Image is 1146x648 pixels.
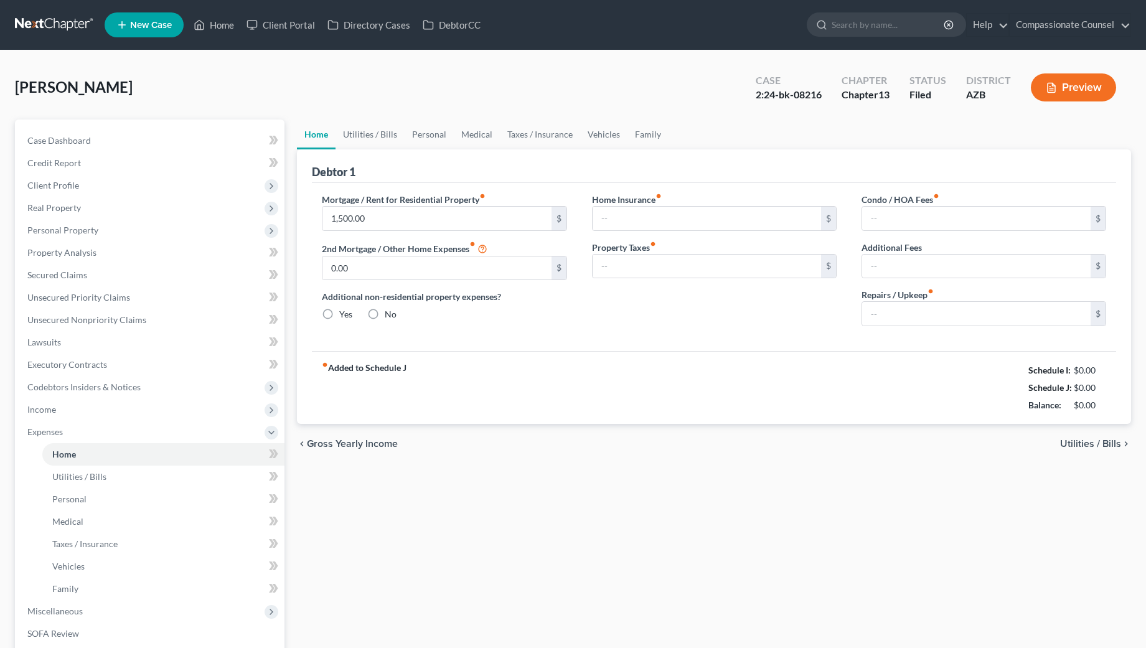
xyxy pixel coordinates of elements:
[339,308,352,321] label: Yes
[27,359,107,370] span: Executory Contracts
[307,439,398,449] span: Gross Yearly Income
[1031,73,1116,101] button: Preview
[17,286,284,309] a: Unsecured Priority Claims
[17,622,284,645] a: SOFA Review
[27,225,98,235] span: Personal Property
[580,120,627,149] a: Vehicles
[862,207,1091,230] input: --
[17,129,284,152] a: Case Dashboard
[1091,302,1106,326] div: $
[322,241,487,256] label: 2nd Mortgage / Other Home Expenses
[1091,207,1106,230] div: $
[27,180,79,190] span: Client Profile
[1028,365,1071,375] strong: Schedule I:
[1028,400,1061,410] strong: Balance:
[821,255,836,278] div: $
[862,255,1091,278] input: --
[52,561,85,571] span: Vehicles
[454,120,500,149] a: Medical
[27,157,81,168] span: Credit Report
[405,120,454,149] a: Personal
[655,193,662,199] i: fiber_manual_record
[593,255,821,278] input: --
[27,135,91,146] span: Case Dashboard
[312,164,355,179] div: Debtor 1
[627,120,669,149] a: Family
[17,309,284,331] a: Unsecured Nonpriority Claims
[832,13,946,36] input: Search by name...
[42,578,284,600] a: Family
[42,488,284,510] a: Personal
[17,242,284,264] a: Property Analysis
[552,256,566,280] div: $
[966,73,1011,88] div: District
[297,120,336,149] a: Home
[297,439,398,449] button: chevron_left Gross Yearly Income
[933,193,939,199] i: fiber_manual_record
[1010,14,1130,36] a: Compassionate Counsel
[27,202,81,213] span: Real Property
[27,270,87,280] span: Secured Claims
[27,314,146,325] span: Unsecured Nonpriority Claims
[322,256,551,280] input: --
[240,14,321,36] a: Client Portal
[650,241,656,247] i: fiber_manual_record
[27,382,141,392] span: Codebtors Insiders & Notices
[52,516,83,527] span: Medical
[27,404,56,415] span: Income
[42,533,284,555] a: Taxes / Insurance
[27,292,130,303] span: Unsecured Priority Claims
[321,14,416,36] a: Directory Cases
[52,449,76,459] span: Home
[17,331,284,354] a: Lawsuits
[878,88,890,100] span: 13
[322,290,566,303] label: Additional non-residential property expenses?
[17,152,284,174] a: Credit Report
[909,88,946,102] div: Filed
[842,88,890,102] div: Chapter
[1074,364,1107,377] div: $0.00
[322,362,328,368] i: fiber_manual_record
[42,510,284,533] a: Medical
[842,73,890,88] div: Chapter
[42,443,284,466] a: Home
[385,308,397,321] label: No
[862,288,934,301] label: Repairs / Upkeep
[1028,382,1072,393] strong: Schedule J:
[27,426,63,437] span: Expenses
[593,207,821,230] input: --
[862,302,1091,326] input: --
[821,207,836,230] div: $
[1091,255,1106,278] div: $
[552,207,566,230] div: $
[42,555,284,578] a: Vehicles
[500,120,580,149] a: Taxes / Insurance
[756,73,822,88] div: Case
[27,337,61,347] span: Lawsuits
[130,21,172,30] span: New Case
[592,241,656,254] label: Property Taxes
[1121,439,1131,449] i: chevron_right
[297,439,307,449] i: chevron_left
[52,538,118,549] span: Taxes / Insurance
[862,193,939,206] label: Condo / HOA Fees
[322,207,551,230] input: --
[756,88,822,102] div: 2:24-bk-08216
[862,241,922,254] label: Additional Fees
[322,193,486,206] label: Mortgage / Rent for Residential Property
[469,241,476,247] i: fiber_manual_record
[27,628,79,639] span: SOFA Review
[52,471,106,482] span: Utilities / Bills
[966,88,1011,102] div: AZB
[909,73,946,88] div: Status
[15,78,133,96] span: [PERSON_NAME]
[592,193,662,206] label: Home Insurance
[416,14,487,36] a: DebtorCC
[1060,439,1121,449] span: Utilities / Bills
[479,193,486,199] i: fiber_manual_record
[17,354,284,376] a: Executory Contracts
[17,264,284,286] a: Secured Claims
[52,494,87,504] span: Personal
[187,14,240,36] a: Home
[42,466,284,488] a: Utilities / Bills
